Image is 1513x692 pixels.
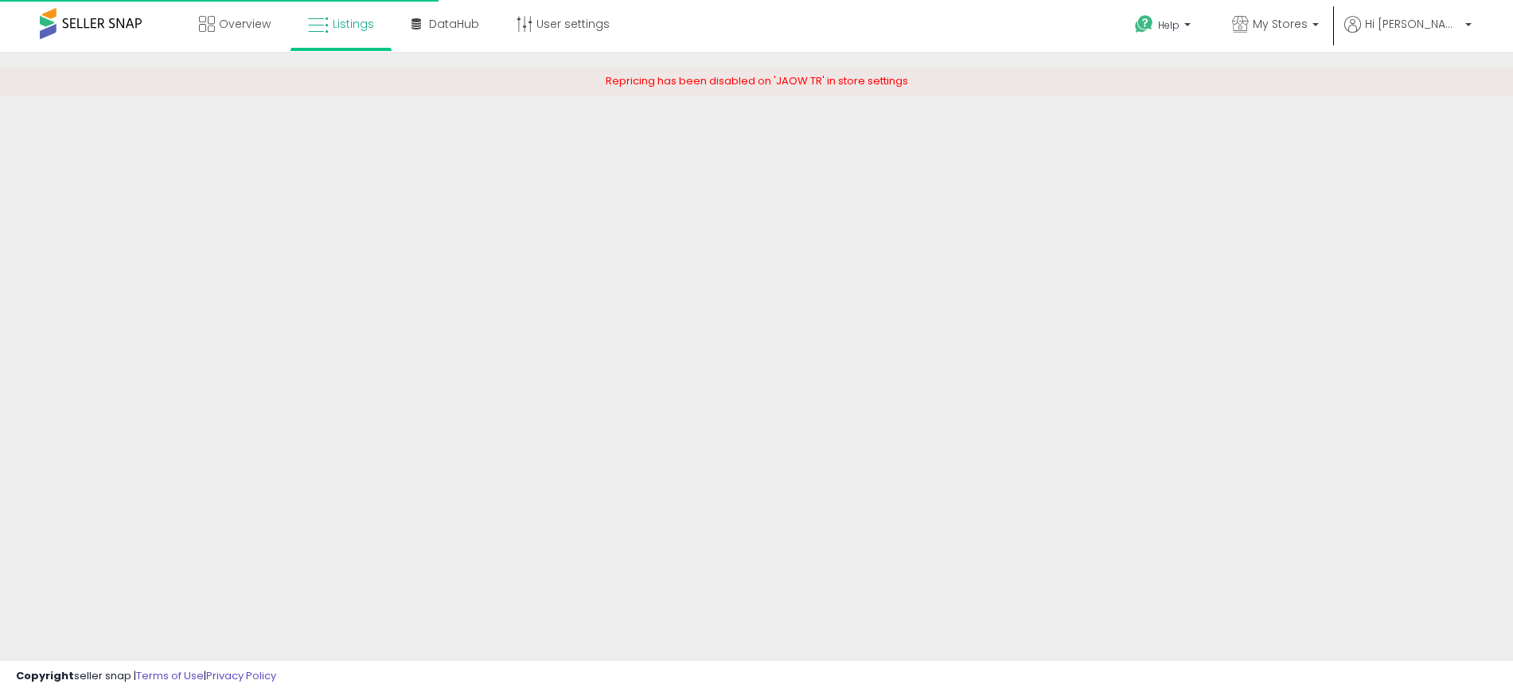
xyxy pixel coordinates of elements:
[429,16,479,32] span: DataHub
[219,16,271,32] span: Overview
[1158,18,1180,32] span: Help
[1365,16,1460,32] span: Hi [PERSON_NAME]
[333,16,374,32] span: Listings
[16,669,276,684] div: seller snap | |
[1122,2,1207,52] a: Help
[136,668,204,683] a: Terms of Use
[16,668,74,683] strong: Copyright
[1253,16,1308,32] span: My Stores
[1134,14,1154,34] i: Get Help
[1344,16,1472,52] a: Hi [PERSON_NAME]
[206,668,276,683] a: Privacy Policy
[606,73,908,88] span: Repricing has been disabled on 'JAOW TR' in store settings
